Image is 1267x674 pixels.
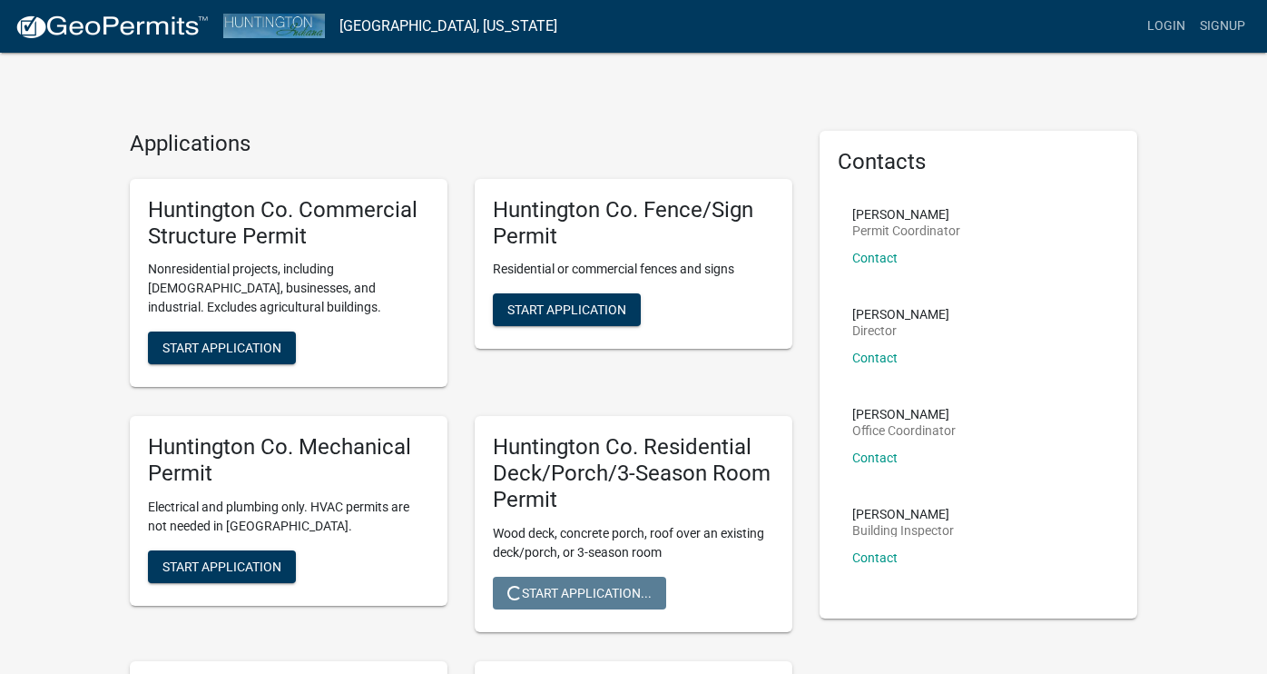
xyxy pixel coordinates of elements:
[162,341,281,355] span: Start Application
[1193,9,1252,44] a: Signup
[148,498,429,536] p: Electrical and plumbing only. HVAC permits are not needed in [GEOGRAPHIC_DATA].
[852,408,956,421] p: [PERSON_NAME]
[339,11,557,42] a: [GEOGRAPHIC_DATA], [US_STATE]
[148,197,429,250] h5: Huntington Co. Commercial Structure Permit
[838,149,1119,175] h5: Contacts
[493,293,641,326] button: Start Application
[852,550,898,565] a: Contact
[852,351,898,365] a: Contact
[507,302,626,317] span: Start Application
[852,424,956,437] p: Office Coordinator
[852,324,949,337] p: Director
[852,524,954,537] p: Building Inspector
[852,251,898,265] a: Contact
[493,434,774,512] h5: Huntington Co. Residential Deck/Porch/3-Season Room Permit
[493,577,666,610] button: Start Application...
[852,208,960,221] p: [PERSON_NAME]
[130,131,792,157] h4: Applications
[493,260,774,279] p: Residential or commercial fences and signs
[852,308,949,321] p: [PERSON_NAME]
[493,524,774,562] p: Wood deck, concrete porch, roof over an existing deck/porch, or 3-season room
[493,197,774,250] h5: Huntington Co. Fence/Sign Permit
[852,508,954,520] p: [PERSON_NAME]
[162,559,281,573] span: Start Application
[148,550,296,583] button: Start Application
[148,332,296,364] button: Start Application
[507,585,652,600] span: Start Application...
[223,14,325,38] img: Huntington County, Indiana
[852,224,960,237] p: Permit Coordinator
[148,434,429,487] h5: Huntington Co. Mechanical Permit
[1140,9,1193,44] a: Login
[148,260,429,317] p: Nonresidential projects, including [DEMOGRAPHIC_DATA], businesses, and industrial. Excludes agric...
[852,451,898,465] a: Contact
